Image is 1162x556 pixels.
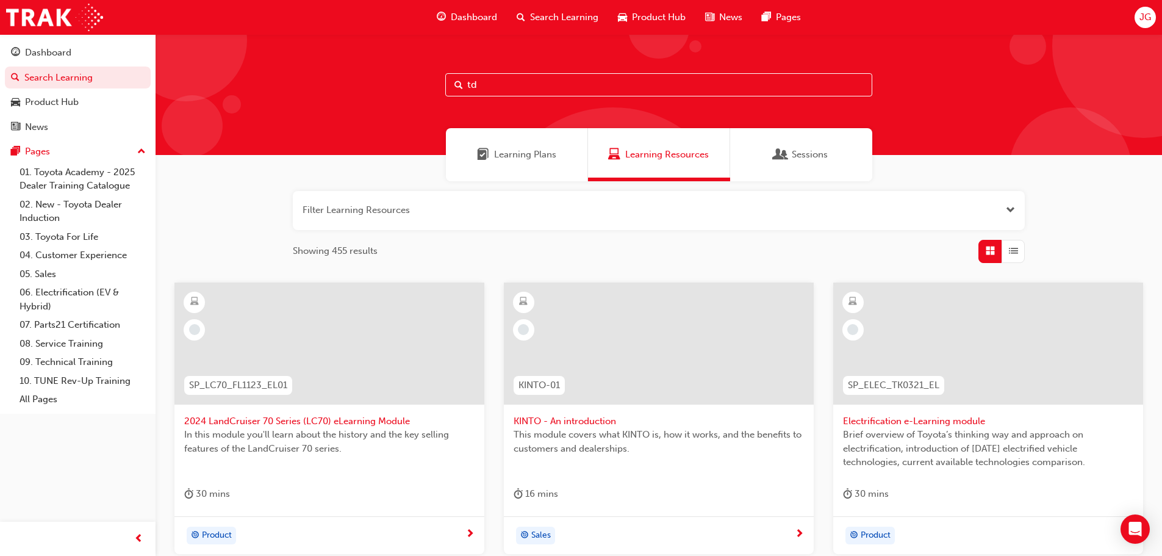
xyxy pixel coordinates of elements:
[293,244,378,258] span: Showing 455 results
[451,10,497,24] span: Dashboard
[519,294,528,310] span: learningResourceType_ELEARNING-icon
[11,73,20,84] span: search-icon
[446,128,588,181] a: Learning PlansLearning Plans
[190,294,199,310] span: learningResourceType_ELEARNING-icon
[514,486,523,502] span: duration-icon
[184,486,230,502] div: 30 mins
[184,486,193,502] span: duration-icon
[518,324,529,335] span: learningRecordVerb_NONE-icon
[695,5,752,30] a: news-iconNews
[776,10,801,24] span: Pages
[843,428,1133,469] span: Brief overview of Toyota’s thinking way and approach on electrification, introduction of [DATE] e...
[730,128,872,181] a: SessionsSessions
[1006,203,1015,217] button: Open the filter
[850,528,858,544] span: target-icon
[25,120,48,134] div: News
[1121,514,1150,544] div: Open Intercom Messenger
[15,265,151,284] a: 05. Sales
[437,10,446,25] span: guage-icon
[15,228,151,247] a: 03. Toyota For Life
[843,486,889,502] div: 30 mins
[520,528,529,544] span: target-icon
[134,532,143,547] span: prev-icon
[25,145,50,159] div: Pages
[5,140,151,163] button: Pages
[191,528,199,544] span: target-icon
[1139,10,1151,24] span: JG
[1135,7,1156,28] button: JG
[5,39,151,140] button: DashboardSearch LearningProduct HubNews
[15,283,151,316] a: 06. Electrification (EV & Hybrid)
[608,5,695,30] a: car-iconProduct Hub
[5,91,151,114] a: Product Hub
[5,67,151,89] a: Search Learning
[792,148,828,162] span: Sessions
[618,10,627,25] span: car-icon
[11,97,20,108] span: car-icon
[504,283,814,555] a: KINTO-01KINTO - An introductionThis module covers what KINTO is, how it works, and the benefits t...
[775,148,787,162] span: Sessions
[632,10,686,24] span: Product Hub
[518,378,560,392] span: KINTO-01
[5,42,151,64] a: Dashboard
[15,195,151,228] a: 02. New - Toyota Dealer Induction
[1009,244,1018,258] span: List
[189,324,200,335] span: learningRecordVerb_NONE-icon
[986,244,995,258] span: Grid
[15,334,151,353] a: 08. Service Training
[11,146,20,157] span: pages-icon
[719,10,742,24] span: News
[15,353,151,372] a: 09. Technical Training
[15,372,151,391] a: 10. TUNE Rev-Up Training
[705,10,714,25] span: news-icon
[843,486,852,502] span: duration-icon
[137,144,146,160] span: up-icon
[762,10,771,25] span: pages-icon
[494,148,556,162] span: Learning Plans
[454,78,463,92] span: Search
[848,294,857,310] span: learningResourceType_ELEARNING-icon
[189,378,287,392] span: SP_LC70_FL1123_EL01
[25,46,71,60] div: Dashboard
[465,529,475,540] span: next-icon
[174,283,484,555] a: SP_LC70_FL1123_EL012024 LandCruiser 70 Series (LC70) eLearning ModuleIn this module you'll learn ...
[5,116,151,139] a: News
[843,414,1133,428] span: Electrification e-Learning module
[445,73,872,96] input: Search...
[202,529,232,543] span: Product
[514,486,558,502] div: 16 mins
[184,414,475,428] span: 2024 LandCruiser 70 Series (LC70) eLearning Module
[477,148,489,162] span: Learning Plans
[517,10,525,25] span: search-icon
[608,148,620,162] span: Learning Resources
[530,10,598,24] span: Search Learning
[514,428,804,455] span: This module covers what KINTO is, how it works, and the benefits to customers and dealerships.
[25,95,79,109] div: Product Hub
[15,246,151,265] a: 04. Customer Experience
[507,5,608,30] a: search-iconSearch Learning
[11,48,20,59] span: guage-icon
[15,390,151,409] a: All Pages
[848,378,939,392] span: SP_ELEC_TK0321_EL
[588,128,730,181] a: Learning ResourcesLearning Resources
[11,122,20,133] span: news-icon
[795,529,804,540] span: next-icon
[531,529,551,543] span: Sales
[15,163,151,195] a: 01. Toyota Academy - 2025 Dealer Training Catalogue
[6,4,103,31] img: Trak
[861,529,891,543] span: Product
[514,414,804,428] span: KINTO - An introduction
[427,5,507,30] a: guage-iconDashboard
[833,283,1143,555] a: SP_ELEC_TK0321_ELElectrification e-Learning moduleBrief overview of Toyota’s thinking way and app...
[184,428,475,455] span: In this module you'll learn about the history and the key selling features of the LandCruiser 70 ...
[625,148,709,162] span: Learning Resources
[15,316,151,334] a: 07. Parts21 Certification
[752,5,811,30] a: pages-iconPages
[847,324,858,335] span: learningRecordVerb_NONE-icon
